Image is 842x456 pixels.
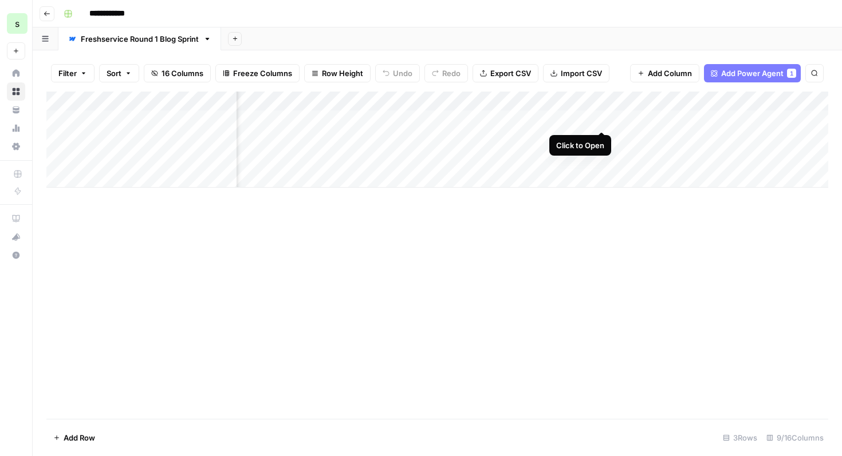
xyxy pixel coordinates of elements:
[7,9,25,38] button: Workspace: saasgenie
[424,64,468,82] button: Redo
[442,68,461,79] span: Redo
[233,68,292,79] span: Freeze Columns
[473,64,538,82] button: Export CSV
[790,69,793,78] span: 1
[51,64,95,82] button: Filter
[99,64,139,82] button: Sort
[7,119,25,137] a: Usage
[58,27,221,50] a: Freshservice Round 1 Blog Sprint
[15,17,19,30] span: s
[648,68,692,79] span: Add Column
[7,101,25,119] a: Your Data
[490,68,531,79] span: Export CSV
[215,64,300,82] button: Freeze Columns
[543,64,609,82] button: Import CSV
[7,209,25,228] a: AirOps Academy
[7,228,25,246] button: What's new?
[58,68,77,79] span: Filter
[762,429,828,447] div: 9/16 Columns
[393,68,412,79] span: Undo
[46,429,102,447] button: Add Row
[556,140,604,151] div: Click to Open
[64,432,95,443] span: Add Row
[7,82,25,101] a: Browse
[144,64,211,82] button: 16 Columns
[718,429,762,447] div: 3 Rows
[322,68,363,79] span: Row Height
[304,64,371,82] button: Row Height
[7,246,25,264] button: Help + Support
[7,64,25,82] a: Home
[7,137,25,156] a: Settings
[721,68,784,79] span: Add Power Agent
[561,68,602,79] span: Import CSV
[704,64,801,82] button: Add Power Agent1
[375,64,420,82] button: Undo
[107,68,121,79] span: Sort
[630,64,699,82] button: Add Column
[787,69,796,78] div: 1
[162,68,203,79] span: 16 Columns
[81,33,199,45] div: Freshservice Round 1 Blog Sprint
